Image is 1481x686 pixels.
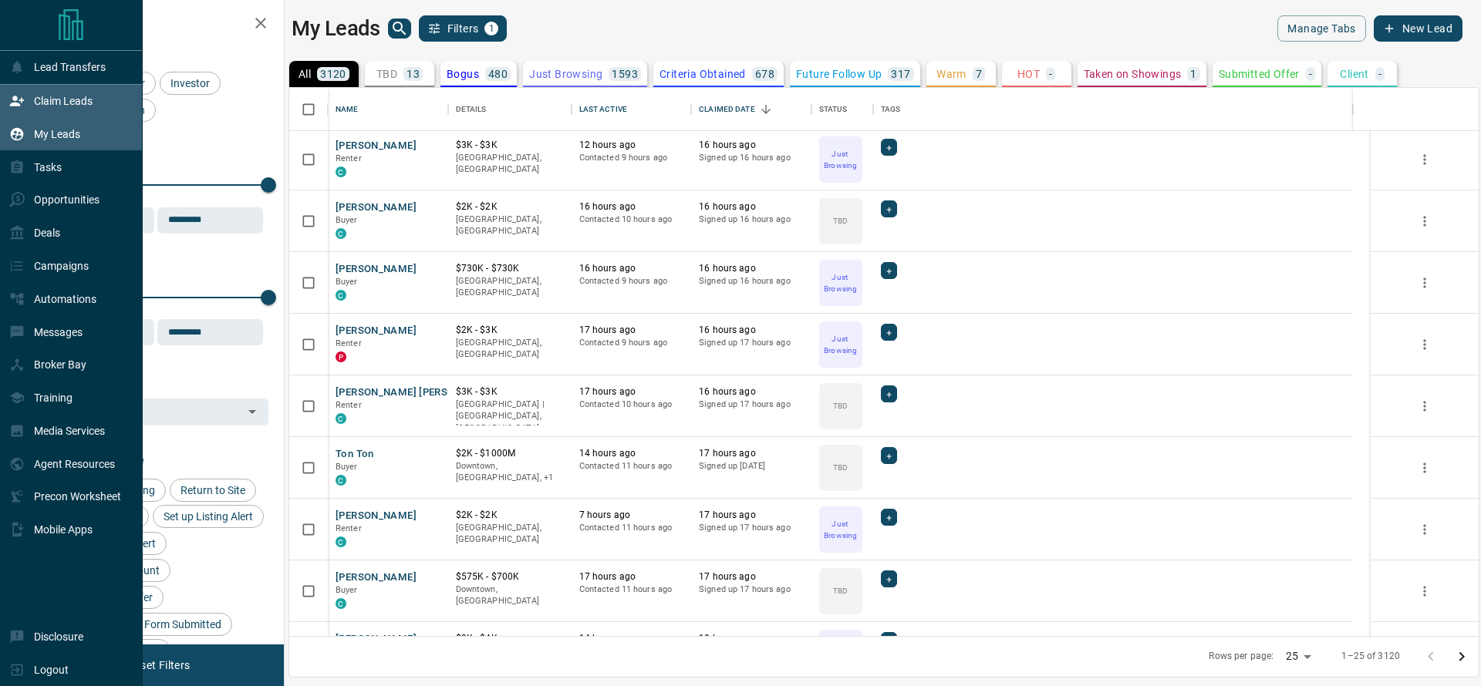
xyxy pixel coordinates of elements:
p: Signed up 16 hours ago [699,152,804,164]
span: + [886,448,892,463]
button: more [1413,518,1436,541]
button: Manage Tabs [1277,15,1365,42]
p: - [1049,69,1052,79]
h2: Filters [49,15,268,34]
button: more [1413,210,1436,233]
p: Submitted Offer [1219,69,1300,79]
p: TBD [833,585,848,597]
p: 16 hours ago [699,324,804,337]
button: Sort [755,99,777,120]
p: 18 hours ago [699,632,804,645]
button: more [1413,456,1436,479]
p: Contacted 10 hours ago [579,398,684,411]
div: Tags [873,88,1353,131]
div: Investor [160,72,221,95]
div: + [881,385,897,402]
span: + [886,201,892,217]
p: 678 [755,69,774,79]
p: [GEOGRAPHIC_DATA], [GEOGRAPHIC_DATA] [456,275,564,299]
p: 13 [407,69,420,79]
p: Just Browsing [821,518,861,541]
span: + [886,140,892,155]
p: Just Browsing [529,69,602,79]
span: Buyer [336,585,358,595]
button: more [1413,333,1436,356]
button: [PERSON_NAME] [336,324,417,338]
p: $3K - $3K [456,139,564,152]
p: 16 hours ago [699,385,804,398]
div: condos.ca [336,228,346,239]
p: $3K - $3K [456,385,564,398]
span: Buyer [336,277,358,287]
div: condos.ca [336,166,346,177]
div: + [881,262,897,279]
p: 17 hours ago [579,385,684,398]
div: 25 [1280,645,1317,668]
button: Filters1 [419,15,508,42]
p: $2K - $2K [456,509,564,522]
p: $3K - $4K [456,632,564,645]
p: - [1378,69,1381,79]
div: property.ca [336,351,346,362]
button: [PERSON_NAME] [336,262,417,277]
p: Client [1340,69,1368,79]
p: 1–25 of 3120 [1341,650,1400,663]
div: + [881,570,897,587]
p: Signed up 16 hours ago [699,214,804,226]
p: 16 hours ago [699,200,804,214]
span: Renter [336,338,362,348]
span: + [886,509,892,525]
p: 17 hours ago [699,570,804,583]
span: + [886,263,892,278]
div: condos.ca [336,413,346,424]
div: + [881,632,897,649]
span: Set up Listing Alert [158,510,258,523]
p: Just Browsing [821,333,861,356]
p: Criteria Obtained [660,69,746,79]
span: 1 [486,23,497,34]
p: $575K - $700K [456,570,564,583]
p: Contacted 10 hours ago [579,214,684,226]
p: HOT [1017,69,1040,79]
p: 16 hours ago [699,262,804,275]
p: 317 [891,69,910,79]
button: Ton Ton [336,447,374,462]
span: Return to Site [175,484,251,496]
p: Just Browsing [821,271,861,294]
p: [GEOGRAPHIC_DATA], [GEOGRAPHIC_DATA] [456,337,564,361]
p: Contacted 9 hours ago [579,275,684,288]
p: Signed up 17 hours ago [699,583,804,596]
p: Future Follow Up [796,69,882,79]
p: $2K - $2K [456,200,564,214]
div: Return to Site [170,479,256,502]
p: 16 hours ago [579,200,684,214]
span: Buyer [336,215,358,225]
p: 3120 [320,69,346,79]
p: Signed up 17 hours ago [699,337,804,349]
p: $730K - $730K [456,262,564,275]
p: Downtown, [GEOGRAPHIC_DATA] [456,583,564,607]
button: [PERSON_NAME] [336,570,417,585]
p: [GEOGRAPHIC_DATA], [GEOGRAPHIC_DATA] [456,522,564,546]
div: Tags [881,88,901,131]
div: Last Active [572,88,692,131]
div: Name [328,88,448,131]
p: 7 hours ago [579,509,684,522]
p: Signed up 17 hours ago [699,522,804,534]
p: [GEOGRAPHIC_DATA], [GEOGRAPHIC_DATA] [456,152,564,176]
p: Just Browsing [821,148,861,171]
button: [PERSON_NAME] [PERSON_NAME] [336,385,500,400]
button: search button [388,18,411,39]
span: Renter [336,400,362,410]
p: Warm [936,69,967,79]
div: Name [336,88,359,131]
button: more [1413,580,1436,603]
div: Claimed Date [691,88,811,131]
p: Contacted 11 hours ago [579,522,684,534]
p: 16 hours ago [699,139,804,152]
button: Reset Filters [117,652,200,678]
div: Status [811,88,873,131]
p: 17 hours ago [699,447,804,460]
div: + [881,139,897,156]
p: Contacted 9 hours ago [579,337,684,349]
